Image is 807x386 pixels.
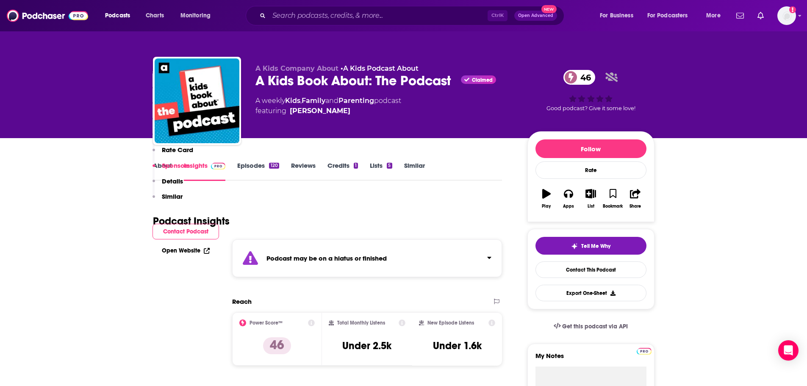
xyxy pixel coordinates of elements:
div: Rate [535,161,646,179]
div: 46Good podcast? Give it some love! [527,64,654,117]
span: Open Advanced [518,14,553,18]
div: Open Intercom Messenger [778,340,799,361]
button: Export One-Sheet [535,285,646,301]
label: My Notes [535,352,646,367]
span: For Business [600,10,633,22]
p: 46 [263,337,291,354]
svg: Add a profile image [789,6,796,13]
a: 46 [563,70,595,85]
a: Get this podcast via API [547,316,635,337]
div: Play [542,204,551,209]
a: A Kids Podcast About [343,64,419,72]
a: Credits1 [327,161,358,181]
a: Show notifications dropdown [733,8,747,23]
a: Pro website [637,347,652,355]
div: Apps [563,204,574,209]
button: List [580,183,602,214]
a: Open Website [162,247,210,254]
p: Sponsors [162,161,190,169]
button: Share [624,183,646,214]
input: Search podcasts, credits, & more... [269,9,488,22]
span: , [300,97,302,105]
span: More [706,10,721,22]
div: Share [630,204,641,209]
span: Ctrl K [488,10,507,21]
span: 46 [572,70,595,85]
a: Similar [404,161,425,181]
button: Similar [153,192,183,208]
span: Get this podcast via API [562,323,628,330]
span: Claimed [472,78,493,82]
button: Bookmark [602,183,624,214]
h2: Reach [232,297,252,305]
p: Similar [162,192,183,200]
span: • [341,64,419,72]
h2: New Episode Listens [427,320,474,326]
a: Parenting [338,97,374,105]
span: Tell Me Why [581,243,610,250]
span: Monitoring [180,10,211,22]
button: Show profile menu [777,6,796,25]
div: 120 [269,163,279,169]
button: open menu [642,9,700,22]
button: tell me why sparkleTell Me Why [535,237,646,255]
h3: Under 1.6k [433,339,482,352]
a: Lists5 [370,161,392,181]
a: Reviews [291,161,316,181]
button: open menu [594,9,644,22]
button: open menu [175,9,222,22]
button: Details [153,177,183,193]
button: open menu [99,9,141,22]
span: Charts [146,10,164,22]
span: New [541,5,557,13]
a: Episodes120 [237,161,279,181]
span: and [325,97,338,105]
a: Show notifications dropdown [754,8,767,23]
div: List [588,204,594,209]
div: Bookmark [603,204,623,209]
button: Sponsors [153,161,190,177]
div: 5 [387,163,392,169]
img: tell me why sparkle [571,243,578,250]
span: featuring [255,106,401,116]
section: Click to expand status details [232,239,502,277]
span: For Podcasters [647,10,688,22]
span: Logged in as mfurr [777,6,796,25]
p: Details [162,177,183,185]
a: Matthew Winner [290,106,350,116]
button: Open AdvancedNew [514,11,557,21]
span: Good podcast? Give it some love! [546,105,635,111]
button: Contact Podcast [153,224,219,239]
div: 1 [354,163,358,169]
button: Play [535,183,557,214]
h2: Total Monthly Listens [337,320,385,326]
span: Podcasts [105,10,130,22]
a: Family [302,97,325,105]
img: Podchaser Pro [637,348,652,355]
img: Podchaser - Follow, Share and Rate Podcasts [7,8,88,24]
span: A Kids Company About [255,64,338,72]
h2: Power Score™ [250,320,283,326]
h3: Under 2.5k [342,339,391,352]
strong: Podcast may be on a hiatus or finished [266,254,387,262]
a: Kids [285,97,300,105]
div: Search podcasts, credits, & more... [254,6,572,25]
div: A weekly podcast [255,96,401,116]
img: User Profile [777,6,796,25]
a: Contact This Podcast [535,261,646,278]
img: A Kids Book About: The Podcast [155,58,239,143]
a: Charts [140,9,169,22]
button: Apps [557,183,580,214]
button: open menu [700,9,731,22]
button: Follow [535,139,646,158]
